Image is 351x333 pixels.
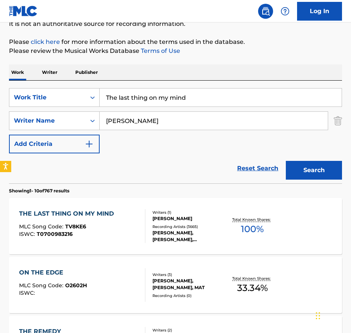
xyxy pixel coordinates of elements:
[232,217,272,222] p: Total Known Shares:
[37,231,73,237] span: T0700983216
[297,2,342,21] a: Log In
[281,7,290,16] img: help
[9,198,342,254] a: THE LAST THING ON MY MINDMLC Song Code:TV8KE6ISWC:T0700983216Writers (1)[PERSON_NAME]Recording Ar...
[19,289,37,296] span: ISWC :
[9,257,342,313] a: ON THE EDGEMLC Song Code:O2602HISWC:Writers (3)[PERSON_NAME], [PERSON_NAME], MATRecording Artists...
[261,7,270,16] img: search
[9,6,38,16] img: MLC Logo
[65,223,86,230] span: TV8KE6
[31,38,60,45] a: click here
[139,47,180,54] a: Terms of Use
[19,282,65,289] span: MLC Song Code :
[152,293,224,298] div: Recording Artists ( 0 )
[152,277,224,291] div: [PERSON_NAME], [PERSON_NAME], MAT
[286,161,342,180] button: Search
[152,229,224,243] div: [PERSON_NAME], [PERSON_NAME], [PERSON_NAME], [PERSON_NAME], [PERSON_NAME], [PERSON_NAME] & [PERSO...
[9,37,342,46] p: Please for more information about the terms used in the database.
[278,4,293,19] div: Help
[85,139,94,148] img: 9d2ae6d4665cec9f34b9.svg
[241,222,264,236] span: 100 %
[19,231,37,237] span: ISWC :
[314,297,351,333] iframe: Chat Widget
[152,327,224,333] div: Writers ( 2 )
[14,116,81,125] div: Writer Name
[237,281,268,295] span: 33.34 %
[65,282,87,289] span: O2602H
[233,160,282,177] a: Reset Search
[9,135,100,153] button: Add Criteria
[232,276,272,281] p: Total Known Shares:
[9,46,342,55] p: Please review the Musical Works Database
[9,187,69,194] p: Showing 1 - 10 of 767 results
[334,111,342,130] img: Delete Criterion
[152,224,224,229] div: Recording Artists ( 3665 )
[152,210,224,215] div: Writers ( 1 )
[40,64,60,80] p: Writer
[19,209,118,218] div: THE LAST THING ON MY MIND
[152,215,224,222] div: [PERSON_NAME]
[9,64,26,80] p: Work
[152,272,224,277] div: Writers ( 3 )
[14,93,81,102] div: Work Title
[316,304,320,327] div: Drag
[9,19,342,28] p: It is not an authoritative source for recording information.
[19,268,87,277] div: ON THE EDGE
[19,223,65,230] span: MLC Song Code :
[258,4,273,19] a: Public Search
[9,88,342,183] form: Search Form
[73,64,100,80] p: Publisher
